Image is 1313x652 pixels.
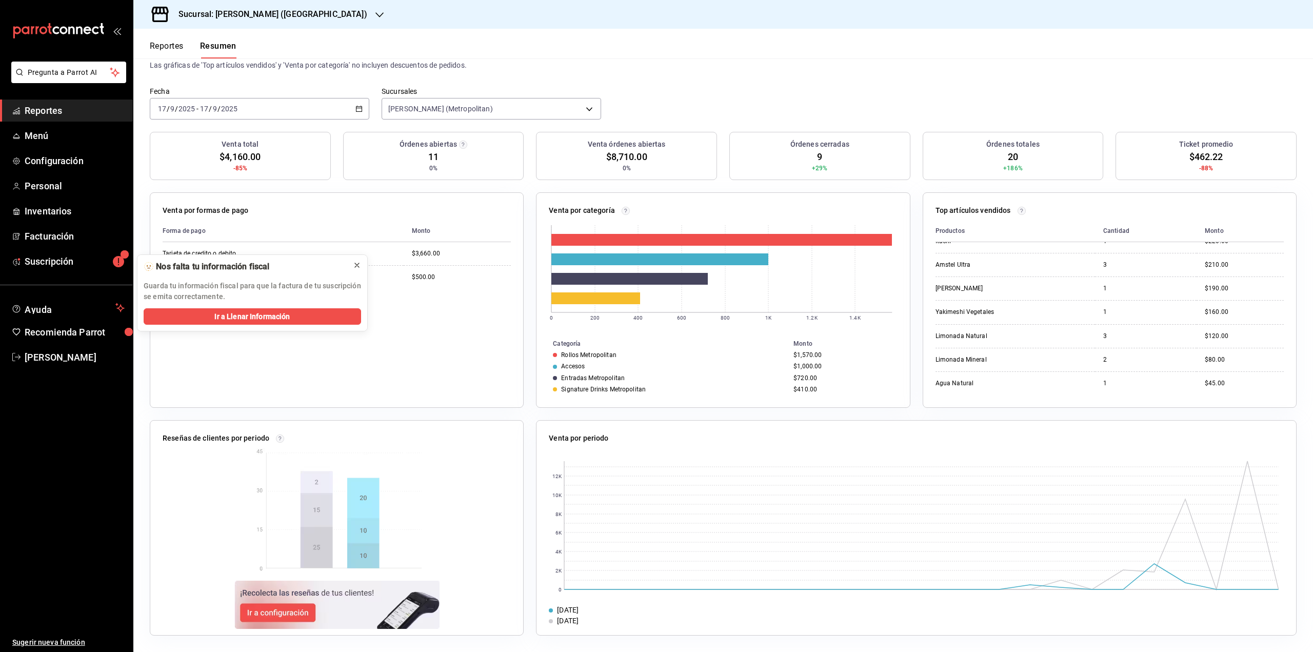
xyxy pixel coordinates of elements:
span: $8,710.00 [606,150,647,164]
h3: Órdenes abiertas [400,139,457,150]
div: Signature Drinks Metropolitan [561,386,646,393]
input: ---- [178,105,195,113]
div: $500.00 [412,273,511,282]
span: -85% [233,164,248,173]
div: $3,660.00 [412,249,511,258]
th: Productos [936,220,1095,242]
div: 3 [1103,332,1188,341]
span: Configuración [25,154,125,168]
span: Pregunta a Parrot AI [28,67,110,78]
span: [PERSON_NAME] (Metropolitan) [388,104,493,114]
span: Recomienda Parrot [25,325,125,339]
p: Venta por periodo [549,433,608,444]
span: 0% [429,164,437,173]
div: $190.00 [1205,284,1284,293]
h3: Órdenes totales [986,139,1040,150]
button: open_drawer_menu [113,27,121,35]
button: Pregunta a Parrot AI [11,62,126,83]
text: 600 [677,315,686,321]
input: -- [170,105,175,113]
span: 9 [817,150,822,164]
div: $1,570.00 [793,351,893,359]
text: 2K [555,568,562,574]
div: $410.00 [793,386,893,393]
div: Yakimeshi Vegetales [936,308,1038,317]
span: Personal [25,179,125,193]
button: Resumen [200,41,236,58]
div: Accesos [561,363,585,370]
span: Menú [25,129,125,143]
button: Ir a Llenar Información [144,308,361,325]
span: 11 [428,150,439,164]
div: Limonada Mineral [936,355,1038,364]
div: navigation tabs [150,41,236,58]
text: 800 [721,315,730,321]
text: 1.2K [807,315,818,321]
div: $120.00 [1205,332,1284,341]
span: +186% [1003,164,1023,173]
input: -- [212,105,217,113]
span: +29% [812,164,828,173]
div: Entradas Metropolitan [561,374,625,382]
h3: Órdenes cerradas [790,139,849,150]
div: Limonada Natural [936,332,1038,341]
span: Reportes [25,104,125,117]
div: 3 [1103,261,1188,269]
span: - [196,105,198,113]
span: $4,160.00 [220,150,261,164]
span: / [209,105,212,113]
text: 200 [590,315,600,321]
label: Fecha [150,88,369,95]
div: 1 [1103,308,1188,317]
h3: Venta órdenes abiertas [588,139,666,150]
span: Ir a Llenar Información [214,311,290,322]
div: Agua Natural [936,379,1038,388]
div: $1,000.00 [793,363,893,370]
text: 4K [555,549,562,555]
text: 12K [552,473,562,479]
text: 0 [559,587,562,592]
div: $720.00 [793,374,893,382]
text: 6K [555,530,562,536]
span: Facturación [25,229,125,243]
div: Tarjeta de credito o debito [163,249,265,258]
label: Sucursales [382,88,601,95]
span: / [217,105,221,113]
th: Cantidad [1095,220,1197,242]
span: / [167,105,170,113]
div: 1 [1103,379,1188,388]
span: [PERSON_NAME] [25,350,125,364]
span: 20 [1008,150,1018,164]
span: $462.22 [1189,150,1223,164]
p: Reseñas de clientes por periodo [163,433,269,444]
span: / [175,105,178,113]
div: $160.00 [1205,308,1284,317]
div: $80.00 [1205,355,1284,364]
p: Venta por categoría [549,205,615,216]
div: 2 [1103,355,1188,364]
a: Pregunta a Parrot AI [7,74,126,85]
th: Categoría [536,338,789,349]
p: Venta por formas de pago [163,205,248,216]
h3: Venta total [222,139,258,150]
h3: Ticket promedio [1179,139,1234,150]
th: Forma de pago [163,220,404,242]
div: 🫥 Nos falta tu información fiscal [144,261,345,272]
text: 10K [552,492,562,498]
th: Monto [789,338,910,349]
th: Monto [1197,220,1284,242]
div: $210.00 [1205,261,1284,269]
text: 1K [765,315,772,321]
input: ---- [221,105,238,113]
input: -- [200,105,209,113]
span: Sugerir nueva función [12,637,125,648]
div: $45.00 [1205,379,1284,388]
span: 0% [623,164,631,173]
span: -88% [1199,164,1213,173]
div: [DATE] [557,616,579,626]
button: Reportes [150,41,184,58]
p: Guarda tu información fiscal para que la factura de tu suscripción se emita correctamente. [144,281,361,302]
div: 1 [1103,284,1188,293]
span: Inventarios [25,204,125,218]
h3: Sucursal: [PERSON_NAME] ([GEOGRAPHIC_DATA]) [170,8,367,21]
